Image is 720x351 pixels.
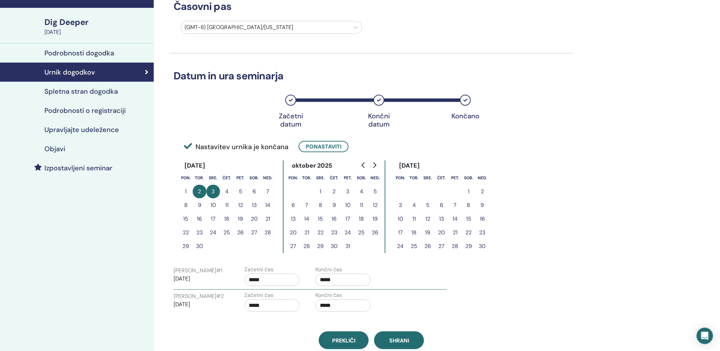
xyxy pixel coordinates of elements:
div: Končni datum [362,112,396,128]
button: 19 [234,212,247,226]
button: 8 [179,198,193,212]
button: 25 [407,239,421,253]
th: petek [448,171,462,185]
button: 7 [300,198,314,212]
button: 25 [355,226,368,239]
button: 2 [476,185,489,198]
button: 29 [179,239,193,253]
button: 19 [421,226,435,239]
th: sreda [314,171,327,185]
div: Open Intercom Messenger [697,328,713,344]
th: torek [300,171,314,185]
button: 2 [327,185,341,198]
label: [PERSON_NAME] # 1 [174,266,222,275]
button: Go to previous month [358,158,369,172]
div: [DATE] [179,160,211,171]
span: Nastavitev urnika je končana [184,142,288,152]
button: 17 [206,212,220,226]
button: 24 [341,226,355,239]
button: 12 [421,212,435,226]
button: 21 [300,226,314,239]
h4: Izpostavljeni seminar [44,164,112,172]
button: 6 [286,198,300,212]
p: [DATE] [174,300,229,309]
button: 6 [247,185,261,198]
button: 3 [394,198,407,212]
button: 27 [435,239,448,253]
th: nedelja [368,171,382,185]
h4: Urnik dogodkov [44,68,95,76]
button: 7 [261,185,275,198]
h4: Podrobnosti o registraciji [44,106,126,115]
button: 26 [234,226,247,239]
label: Končni čas [315,291,342,299]
button: 30 [327,239,341,253]
button: 8 [314,198,327,212]
th: sobota [247,171,261,185]
button: Ponastaviti [299,141,349,152]
button: 22 [462,226,476,239]
button: 30 [476,239,489,253]
button: 9 [193,198,206,212]
label: Začetni čas [245,291,274,299]
button: 10 [394,212,407,226]
h4: Upravljajte udeležence [44,126,119,134]
button: 18 [220,212,234,226]
div: Dig Deeper [44,16,150,28]
button: 29 [314,239,327,253]
button: 31 [341,239,355,253]
div: [DATE] [394,160,425,171]
th: četrtek [435,171,448,185]
button: 22 [314,226,327,239]
button: 10 [341,198,355,212]
button: 21 [261,212,275,226]
button: 27 [286,239,300,253]
p: [DATE] [174,275,229,283]
button: 5 [368,185,382,198]
span: Shrani [389,337,409,344]
th: četrtek [220,171,234,185]
label: Začetni čas [245,265,274,274]
button: 4 [220,185,234,198]
h4: Podrobnosti dogodka [44,49,114,57]
th: sobota [355,171,368,185]
button: 13 [435,212,448,226]
th: četrtek [327,171,341,185]
button: 4 [407,198,421,212]
button: 8 [462,198,476,212]
button: 7 [448,198,462,212]
th: torek [407,171,421,185]
button: 13 [286,212,300,226]
button: 21 [448,226,462,239]
button: 11 [355,198,368,212]
button: 26 [368,226,382,239]
button: 1 [314,185,327,198]
button: 24 [206,226,220,239]
div: Začetni datum [274,112,308,128]
button: 19 [368,212,382,226]
button: 16 [476,212,489,226]
button: 1 [179,185,193,198]
button: 25 [220,226,234,239]
th: nedelja [476,171,489,185]
th: ponedeljek [394,171,407,185]
button: 14 [300,212,314,226]
h4: Objavi [44,145,65,153]
button: 15 [462,212,476,226]
label: Končni čas [315,265,342,274]
th: sreda [206,171,220,185]
button: Go to next month [369,158,380,172]
a: Dig Deeper[DATE] [40,16,154,36]
button: 24 [394,239,407,253]
button: 17 [341,212,355,226]
button: 28 [261,226,275,239]
button: 11 [407,212,421,226]
th: ponedeljek [286,171,300,185]
th: nedelja [261,171,275,185]
button: 23 [476,226,489,239]
button: 5 [234,185,247,198]
th: sobota [462,171,476,185]
div: [DATE] [44,28,150,36]
th: petek [234,171,247,185]
button: 28 [300,239,314,253]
